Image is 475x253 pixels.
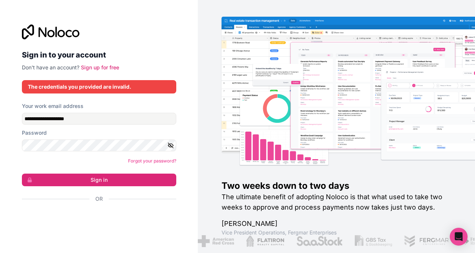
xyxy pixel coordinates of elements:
[22,48,176,62] h2: Sign in to your account
[18,211,174,227] iframe: Sign in with Google Button
[22,139,176,151] input: Password
[222,229,451,236] h1: Vice President Operations , Fergmar Enterprises
[22,113,176,125] input: Email address
[222,192,451,213] h2: The ultimate benefit of adopting Noloco is that what used to take two weeks to approve and proces...
[128,158,176,164] a: Forgot your password?
[22,102,83,110] label: Your work email address
[450,228,468,246] div: Open Intercom Messenger
[402,235,448,247] img: /assets/fergmar-CudnrXN5.png
[95,195,103,203] span: Or
[22,129,47,137] label: Password
[81,64,119,70] a: Sign up for free
[294,235,341,247] img: /assets/saastock-C6Zbiodz.png
[22,64,79,70] span: Don't have an account?
[244,235,282,247] img: /assets/flatiron-C8eUkumj.png
[353,235,390,247] img: /assets/gbstax-C-GtDUiK.png
[222,218,451,229] h1: [PERSON_NAME]
[222,180,451,192] h1: Two weeks down to two days
[196,235,232,247] img: /assets/american-red-cross-BAupjrZR.png
[22,174,176,186] button: Sign in
[28,83,170,91] div: The credentials you provided are invalid.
